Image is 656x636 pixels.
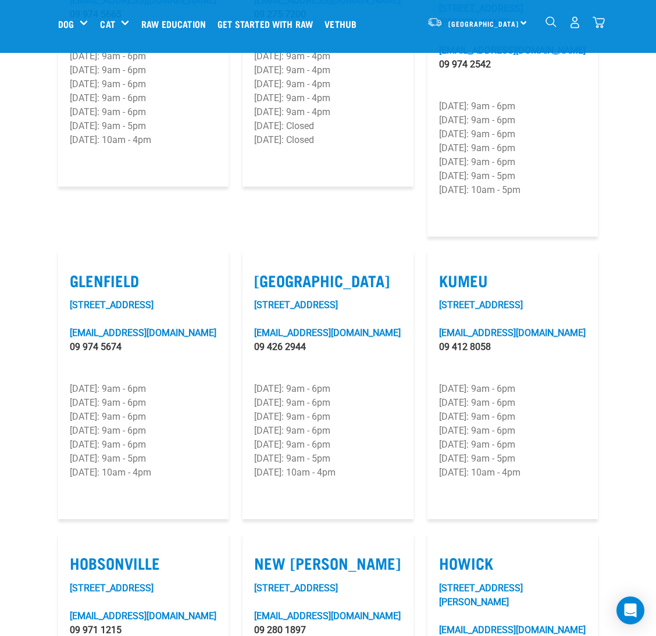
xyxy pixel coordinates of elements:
[70,77,217,91] p: [DATE]: 9am - 6pm
[254,299,338,310] a: [STREET_ADDRESS]
[70,341,122,352] a: 09 974 5674
[138,1,215,47] a: Raw Education
[70,624,122,635] a: 09 971 1215
[439,624,586,635] a: [EMAIL_ADDRESS][DOMAIN_NAME]
[593,16,605,28] img: home-icon@2x.png
[254,554,401,572] label: New [PERSON_NAME]
[439,341,491,352] a: 09 412 8058
[254,624,306,635] a: 09 280 1897
[70,583,154,594] a: [STREET_ADDRESS]
[254,382,401,396] p: [DATE]: 9am - 6pm
[254,466,401,480] p: [DATE]: 10am - 4pm
[439,299,523,310] a: [STREET_ADDRESS]
[254,133,401,147] p: [DATE]: Closed
[254,271,401,290] label: [GEOGRAPHIC_DATA]
[439,410,586,424] p: [DATE]: 9am - 6pm
[439,59,491,70] a: 09 974 2542
[70,105,217,119] p: [DATE]: 9am - 6pm
[254,91,401,105] p: [DATE]: 9am - 4pm
[58,17,74,31] a: Dog
[215,1,322,47] a: Get started with Raw
[254,410,401,424] p: [DATE]: 9am - 6pm
[70,452,217,466] p: [DATE]: 9am - 5pm
[439,466,586,480] p: [DATE]: 10am - 4pm
[254,105,401,119] p: [DATE]: 9am - 4pm
[254,424,401,438] p: [DATE]: 9am - 6pm
[254,610,401,621] a: [EMAIL_ADDRESS][DOMAIN_NAME]
[70,119,217,133] p: [DATE]: 9am - 5pm
[100,17,115,31] a: Cat
[254,396,401,410] p: [DATE]: 9am - 6pm
[439,155,586,169] p: [DATE]: 9am - 6pm
[439,99,586,113] p: [DATE]: 9am - 6pm
[70,327,216,338] a: [EMAIL_ADDRESS][DOMAIN_NAME]
[70,424,217,438] p: [DATE]: 9am - 6pm
[439,583,523,608] a: [STREET_ADDRESS][PERSON_NAME]
[70,410,217,424] p: [DATE]: 9am - 6pm
[439,45,586,56] a: [EMAIL_ADDRESS][DOMAIN_NAME]
[569,16,581,28] img: user.png
[439,169,586,183] p: [DATE]: 9am - 5pm
[427,17,443,27] img: van-moving.png
[70,554,217,572] label: Hobsonville
[254,49,401,63] p: [DATE]: 9am - 4pm
[70,382,217,396] p: [DATE]: 9am - 6pm
[439,396,586,410] p: [DATE]: 9am - 6pm
[439,382,586,396] p: [DATE]: 9am - 6pm
[439,424,586,438] p: [DATE]: 9am - 6pm
[70,49,217,63] p: [DATE]: 9am - 6pm
[254,341,306,352] a: 09 426 2944
[70,299,154,310] a: [STREET_ADDRESS]
[439,327,586,338] a: [EMAIL_ADDRESS][DOMAIN_NAME]
[70,63,217,77] p: [DATE]: 9am - 6pm
[439,438,586,452] p: [DATE]: 9am - 6pm
[439,452,586,466] p: [DATE]: 9am - 5pm
[546,16,557,27] img: home-icon-1@2x.png
[70,466,217,480] p: [DATE]: 10am - 4pm
[322,1,365,47] a: Vethub
[254,77,401,91] p: [DATE]: 9am - 4pm
[439,183,586,197] p: [DATE]: 10am - 5pm
[254,438,401,452] p: [DATE]: 9am - 6pm
[70,271,217,290] label: Glenfield
[439,113,586,127] p: [DATE]: 9am - 6pm
[254,583,338,594] a: [STREET_ADDRESS]
[254,119,401,133] p: [DATE]: Closed
[70,396,217,410] p: [DATE]: 9am - 6pm
[616,596,644,624] div: Open Intercom Messenger
[254,63,401,77] p: [DATE]: 9am - 4pm
[439,271,586,290] label: Kumeu
[254,452,401,466] p: [DATE]: 9am - 5pm
[70,610,216,621] a: [EMAIL_ADDRESS][DOMAIN_NAME]
[70,438,217,452] p: [DATE]: 9am - 6pm
[70,133,217,147] p: [DATE]: 10am - 4pm
[439,554,586,572] label: Howick
[70,91,217,105] p: [DATE]: 9am - 6pm
[439,141,586,155] p: [DATE]: 9am - 6pm
[448,22,519,26] span: [GEOGRAPHIC_DATA]
[439,127,586,141] p: [DATE]: 9am - 6pm
[254,327,401,338] a: [EMAIL_ADDRESS][DOMAIN_NAME]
